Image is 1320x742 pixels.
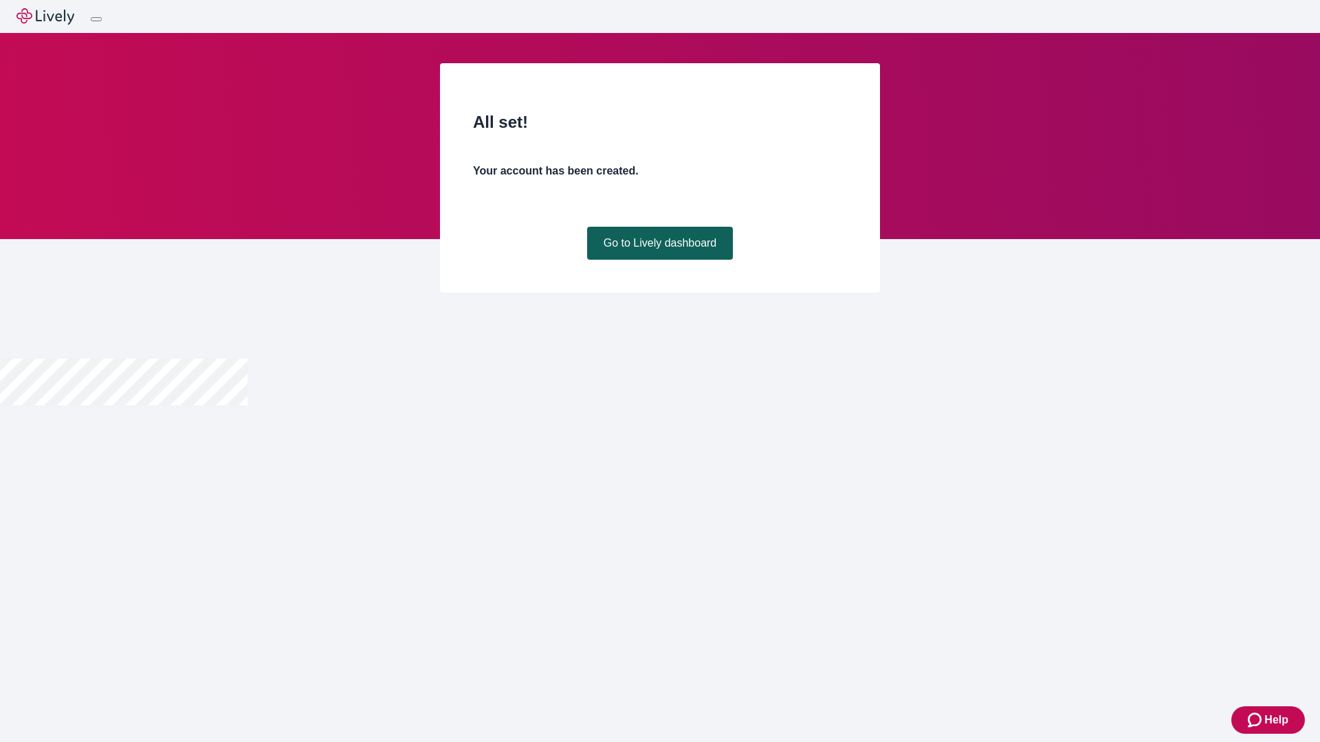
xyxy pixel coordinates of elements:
svg: Zendesk support icon [1248,712,1264,728]
button: Zendesk support iconHelp [1231,706,1305,734]
button: Log out [91,17,102,21]
h2: All set! [473,110,847,135]
a: Go to Lively dashboard [587,227,734,260]
img: Lively [16,8,74,25]
span: Help [1264,712,1288,728]
h4: Your account has been created. [473,163,847,179]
